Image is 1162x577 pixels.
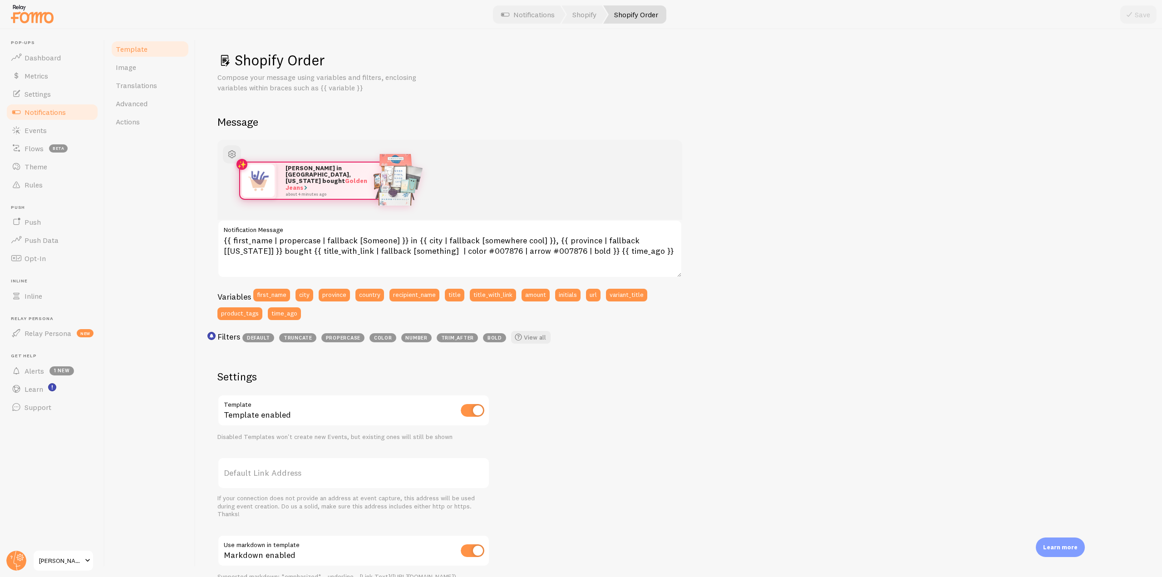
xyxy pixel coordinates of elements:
a: Inline [5,287,99,305]
a: Actions [110,113,190,131]
button: city [295,289,313,301]
span: Push Data [25,236,59,245]
a: Advanced [110,94,190,113]
a: Opt-In [5,249,99,267]
button: time_ago [268,307,301,320]
span: propercase [321,333,364,342]
h3: Variables [217,291,251,302]
span: Template [116,44,148,54]
div: Markdown enabled [217,535,490,568]
a: View all [511,331,551,344]
a: Theme [5,158,99,176]
a: Image [110,58,190,76]
span: Translations [116,81,157,90]
a: Alerts 1 new [5,362,99,380]
span: Alerts [25,366,44,375]
button: variant_title [606,289,647,301]
span: trim_after [437,333,478,342]
a: Learn [5,380,99,398]
a: [PERSON_NAME]-test-store [33,550,94,572]
button: amount [522,289,550,301]
h3: Filters [217,331,240,342]
span: Inline [25,291,42,301]
button: initials [555,289,581,301]
span: Push [11,205,99,211]
span: 1 new [49,366,74,375]
span: Dashboard [25,53,61,62]
span: Flows [25,144,44,153]
span: bold [483,333,506,342]
span: Relay Persona [25,329,71,338]
div: Disabled Templates won't create new Events, but existing ones will still be shown [217,433,490,441]
span: Settings [25,89,51,99]
button: province [319,289,350,301]
button: recipient_name [389,289,439,301]
button: title_with_link [470,289,516,301]
button: country [355,289,384,301]
img: Fomo [242,164,275,197]
a: Flows beta [5,139,99,158]
span: Image [116,63,136,72]
h2: Settings [217,370,490,384]
span: default [242,333,274,342]
span: Opt-In [25,254,46,263]
p: Compose your message using variables and filters, enclosing variables within braces such as {{ va... [217,72,435,93]
span: truncate [279,333,316,342]
button: product_tags [217,307,262,320]
a: Template [110,40,190,58]
div: If your connection does not provide an address at event capture, this address will be used during... [217,494,490,518]
h2: Message [217,115,1140,129]
div: Learn more [1036,538,1085,557]
a: Metrics [5,67,99,85]
a: Push Data [5,231,99,249]
svg: <p>Use filters like | propercase to change CITY to City in your templates</p> [207,332,216,340]
span: Theme [25,162,47,171]
p: [PERSON_NAME] in [GEOGRAPHIC_DATA], [US_STATE] bought [286,165,374,197]
span: Events [25,126,47,135]
a: Relay Persona new [5,324,99,342]
button: first_name [253,289,290,301]
span: Push [25,217,41,227]
a: Golden Jeans [286,177,367,191]
button: title [445,289,464,301]
img: fomo-relay-logo-orange.svg [10,2,55,25]
a: Dashboard [5,49,99,67]
a: Support [5,398,99,416]
span: number [401,333,432,342]
span: Relay Persona [11,316,99,322]
span: Learn [25,385,43,394]
p: Learn more [1043,543,1078,552]
div: Template enabled [217,395,490,428]
label: Default Link Address [217,457,490,489]
span: Pop-ups [11,40,99,46]
span: Metrics [25,71,48,80]
span: Support [25,403,51,412]
span: Actions [116,117,140,126]
span: color [369,333,396,342]
a: Settings [5,85,99,103]
span: Inline [11,278,99,284]
span: beta [49,144,68,153]
span: [PERSON_NAME]-test-store [39,555,82,566]
span: Advanced [116,99,148,108]
span: Notifications [25,108,66,117]
a: Rules [5,176,99,194]
svg: <p>Watch New Feature Tutorials!</p> [48,383,56,391]
label: Notification Message [217,220,682,235]
span: Rules [25,180,43,189]
a: Push [5,213,99,231]
span: new [77,329,94,337]
span: Get Help [11,353,99,359]
h1: Shopify Order [217,51,1140,69]
a: Translations [110,76,190,94]
a: Notifications [5,103,99,121]
small: about 4 minutes ago [286,192,372,197]
a: Events [5,121,99,139]
button: url [586,289,601,301]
